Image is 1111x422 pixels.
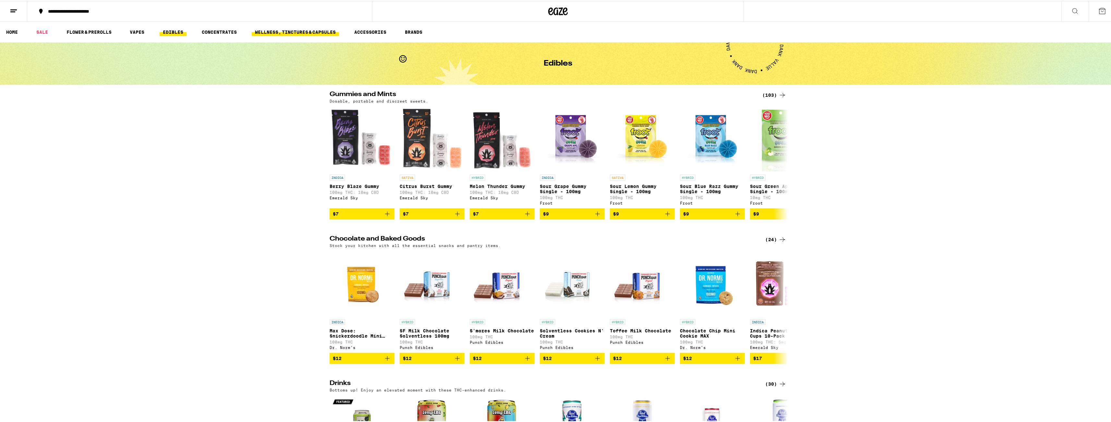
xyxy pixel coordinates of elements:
button: Add to bag [750,352,815,363]
p: Sour Blue Razz Gummy Single - 100mg [680,183,745,193]
img: Froot - Sour Grape Gummy Single - 100mg [540,106,605,170]
a: Open page for SF Milk Chocolate Solventless 100mg from Punch Edibles [400,250,465,352]
p: HYBRID [540,318,555,324]
button: Add to bag [540,207,605,218]
div: Emerald Sky [750,344,815,349]
a: HOME [3,27,21,35]
span: $9 [543,210,549,216]
p: SATIVA [400,174,415,180]
img: Dr. Norm's - Max Dose: Snickerdoodle Mini Cookie - Indica [330,250,394,315]
p: 100mg THC: 10mg CBD [330,189,394,193]
span: $9 [753,210,759,216]
p: SATIVA [610,174,625,180]
div: Emerald Sky [330,195,394,199]
span: $12 [613,355,622,360]
div: Froot [750,200,815,204]
div: Froot [680,200,745,204]
p: Citrus Burst Gummy [400,183,465,188]
img: Froot - Sour Green Apple Gummy Single - 100mg [750,106,815,170]
a: Open page for Indica Peanut Butter Cups 10-Pack from Emerald Sky [750,250,815,352]
p: Solventless Cookies N' Cream [540,327,605,338]
a: SALE [33,27,51,35]
h2: Drinks [330,379,755,387]
h2: Chocolate and Baked Goods [330,235,755,242]
div: Dr. Norm's [680,344,745,349]
p: 100mg THC [680,194,745,199]
p: 100mg THC [470,334,535,338]
img: Punch Edibles - Solventless Cookies N' Cream [540,250,605,315]
button: Add to bag [470,352,535,363]
span: $17 [753,355,762,360]
div: Dr. Norm's [330,344,394,349]
img: Froot - Sour Lemon Gummy Single - 100mg [610,106,675,170]
p: HYBRID [610,318,625,324]
p: 108mg THC [330,339,394,343]
p: Bottoms up! Enjoy an elevated moment with these THC-enhanced drinks. [330,387,506,391]
button: Add to bag [470,207,535,218]
img: Emerald Sky - Indica Peanut Butter Cups 10-Pack [750,250,815,315]
p: HYBRID [680,174,695,180]
span: $7 [403,210,409,216]
p: Melon Thunder Gummy [470,183,535,188]
p: Chocolate Chip Mini Cookie MAX [680,327,745,338]
a: Open page for Melon Thunder Gummy from Emerald Sky [470,106,535,207]
p: 100mg THC: 10mg CBD [400,189,465,193]
a: (24) [765,235,786,242]
p: SF Milk Chocolate Solventless 100mg [400,327,465,338]
span: $9 [613,210,619,216]
span: $9 [683,210,689,216]
div: Froot [540,200,605,204]
a: Open page for S'mores Milk Chocolate from Punch Edibles [470,250,535,352]
img: Emerald Sky - Melon Thunder Gummy [470,106,535,170]
span: $12 [543,355,552,360]
a: EDIBLES [160,27,187,35]
a: Open page for Max Dose: Snickerdoodle Mini Cookie - Indica from Dr. Norm's [330,250,394,352]
p: Sour Grape Gummy Single - 100mg [540,183,605,193]
p: Sour Green Apple Gummy Single - 100mg [750,183,815,193]
button: Add to bag [610,352,675,363]
span: $12 [473,355,482,360]
h1: Edibles [544,59,572,67]
p: HYBRID [470,318,485,324]
a: (30) [765,379,786,387]
div: Punch Edibles [400,344,465,349]
p: Berry Blaze Gummy [330,183,394,188]
p: HYBRID [470,174,485,180]
a: ACCESSORIES [351,27,390,35]
div: Punch Edibles [540,344,605,349]
a: CONCENTRATES [199,27,240,35]
button: Add to bag [540,352,605,363]
a: Open page for Solventless Cookies N' Cream from Punch Edibles [540,250,605,352]
button: Add to bag [680,352,745,363]
img: Emerald Sky - Berry Blaze Gummy [330,106,394,170]
span: $7 [333,210,339,216]
a: VAPES [127,27,148,35]
p: Stock your kitchen with all the essential snacks and pantry items. [330,242,501,247]
p: 100mg THC [610,334,675,338]
button: Add to bag [400,352,465,363]
button: Add to bag [330,352,394,363]
div: Froot [610,200,675,204]
img: Punch Edibles - SF Milk Chocolate Solventless 100mg [400,250,465,315]
a: Open page for Chocolate Chip Mini Cookie MAX from Dr. Norm's [680,250,745,352]
button: Add to bag [400,207,465,218]
a: Open page for Sour Lemon Gummy Single - 100mg from Froot [610,106,675,207]
h2: Gummies and Mints [330,90,755,98]
p: 100mg THC: 10mg CBD [470,189,535,193]
div: Punch Edibles [610,339,675,343]
button: Add to bag [680,207,745,218]
p: HYBRID [680,318,695,324]
p: 100mg THC [400,339,465,343]
a: Open page for Sour Grape Gummy Single - 100mg from Froot [540,106,605,207]
a: Open page for Citrus Burst Gummy from Emerald Sky [400,106,465,207]
div: Punch Edibles [470,339,535,343]
p: 100mg THC [540,339,605,343]
p: 10mg THC [750,194,815,199]
p: S'mores Milk Chocolate [470,327,535,332]
button: Add to bag [750,207,815,218]
a: (103) [762,90,786,98]
a: FLOWER & PREROLLS [63,27,115,35]
a: WELLNESS, TINCTURES & CAPSULES [252,27,339,35]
